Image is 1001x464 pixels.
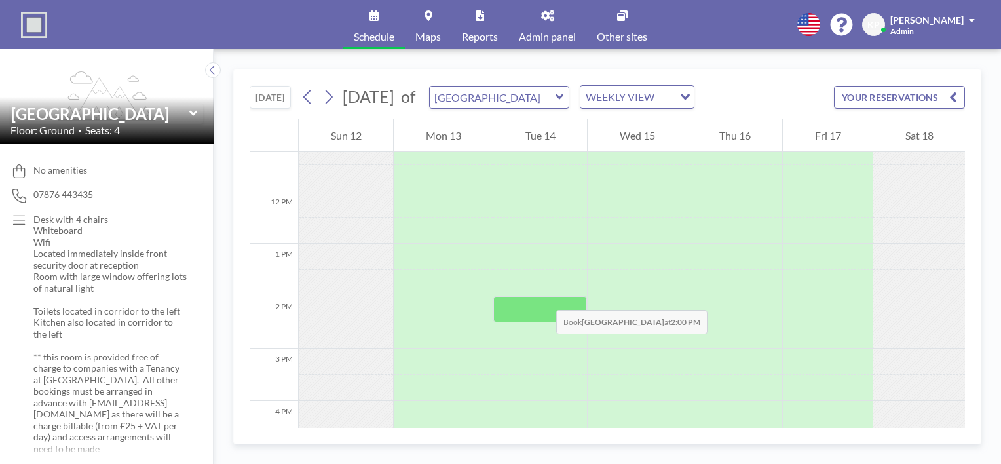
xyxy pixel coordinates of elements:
div: Sat 18 [873,119,965,152]
span: Reports [462,31,498,42]
p: Room with large window offering lots of natural light [33,271,187,294]
b: [GEOGRAPHIC_DATA] [582,317,664,327]
span: Floor: Ground [10,124,75,137]
input: Search for option [658,88,672,106]
div: 4 PM [250,401,298,454]
input: Westhill BC Meeting Room [11,104,189,123]
div: 3 PM [250,349,298,401]
button: [DATE] [250,86,291,109]
p: Kitchen also located in corridor to the left [33,317,187,339]
div: Mon 13 [394,119,493,152]
button: YOUR RESERVATIONS [834,86,965,109]
div: 12 PM [250,191,298,244]
p: Wifi [33,237,187,248]
div: 11 AM [250,139,298,191]
b: 2:00 PM [671,317,700,327]
div: Search for option [580,86,694,108]
span: Other sites [597,31,647,42]
span: Admin [890,26,914,36]
span: No amenities [33,164,87,176]
span: WEEKLY VIEW [583,88,657,106]
span: Admin panel [519,31,576,42]
div: 2 PM [250,296,298,349]
span: Maps [415,31,441,42]
div: Thu 16 [687,119,782,152]
p: Whiteboard [33,225,187,237]
span: [DATE] [343,87,394,106]
p: Desk with 4 chairs [33,214,187,225]
span: Schedule [354,31,394,42]
div: Fri 17 [783,119,873,152]
p: Located immediately inside front security door at reception [33,248,187,271]
span: • [78,126,82,135]
div: Sun 12 [299,119,393,152]
p: ** this room is provided free of charge to companies with a Tenancy at [GEOGRAPHIC_DATA]. All oth... [33,351,187,455]
span: Seats: 4 [85,124,120,137]
span: Book at [556,310,708,334]
div: Tue 14 [493,119,587,152]
span: [PERSON_NAME] [890,14,964,26]
div: 1 PM [250,244,298,296]
span: 07876 443435 [33,189,93,201]
input: Westhill BC Meeting Room [430,87,556,108]
span: KP [867,19,880,31]
p: Toilets located in corridor to the left [33,305,187,317]
img: organization-logo [21,12,47,38]
div: Wed 15 [588,119,687,152]
span: of [401,87,415,107]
